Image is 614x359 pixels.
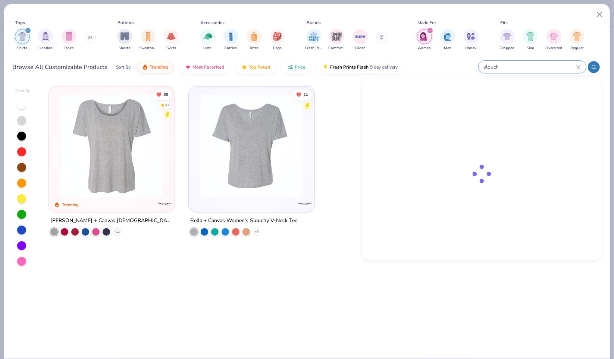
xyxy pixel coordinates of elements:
div: filter for Hats [200,29,215,51]
div: Accessories [201,19,225,26]
img: Fresh Prints Image [308,31,319,42]
span: + 6 [255,230,259,234]
img: flash.gif [323,64,329,70]
span: Gildan [355,45,366,51]
button: Close [593,7,607,22]
button: Most Favorited [179,61,230,73]
span: Fresh Prints [305,45,322,51]
div: Bella + Canvas Women’s Slouchy V-Neck Tee [190,216,297,226]
span: Price [295,64,306,70]
img: Sweatpants Image [144,32,152,41]
img: Regular Image [573,32,582,41]
button: filter button [500,29,515,51]
span: Bags [273,45,282,51]
div: filter for Unisex [464,29,479,51]
div: Filter By [15,88,30,94]
button: filter button [164,29,179,51]
span: Totes [250,45,259,51]
div: filter for Gildan [353,29,368,51]
button: filter button [62,29,76,51]
img: Shorts Image [120,32,129,41]
span: 11 [304,92,308,96]
button: filter button [305,29,322,51]
input: Try "T-Shirt" [483,63,576,71]
span: Shorts [119,45,131,51]
div: filter for Slim [523,29,538,51]
div: filter for Totes [247,29,261,51]
img: Bella + Canvas logo [297,196,312,211]
span: Most Favorited [192,64,224,70]
button: filter button [117,29,132,51]
span: Skirts [166,45,176,51]
button: filter button [440,29,455,51]
div: [PERSON_NAME] + Canvas [DEMOGRAPHIC_DATA]' Slouchy T-Shirt [50,216,173,226]
img: Unisex Image [467,32,475,41]
div: filter for Men [440,29,455,51]
div: filter for Comfort Colors [328,29,345,51]
img: Comfort Colors Image [331,31,342,42]
div: filter for Sweatpants [140,29,157,51]
button: filter button [353,29,368,51]
span: Men [444,45,451,51]
div: filter for Hoodies [38,29,53,51]
div: filter for Cropped [500,29,515,51]
span: Comfort Colors [328,45,345,51]
img: Bags Image [273,32,281,41]
button: filter button [570,29,585,51]
img: TopRated.gif [241,64,247,70]
div: filter for Shirts [15,29,30,51]
div: Fits [500,19,508,26]
span: Tanks [64,45,74,51]
button: Fresh Prints Flash5 day delivery [317,61,403,73]
div: 4.8 [165,102,170,108]
button: filter button [140,29,157,51]
div: filter for Oversized [545,29,562,51]
span: 5 day delivery [370,63,398,72]
button: filter button [200,29,215,51]
span: Hats [203,45,212,51]
div: filter for Skirts [164,29,179,51]
div: filter for Fresh Prints [305,29,322,51]
img: 66c9def3-396c-43f3-89a1-c921e7bc6e99 [56,94,167,197]
img: Skirts Image [167,32,176,41]
span: 38 [164,92,168,96]
img: Tanks Image [65,32,73,41]
button: Trending [137,61,173,73]
button: filter button [328,29,345,51]
img: Bella + Canvas logo [157,196,172,211]
span: Trending [150,64,168,70]
div: filter for Regular [570,29,585,51]
span: Oversized [545,45,562,51]
div: filter for Bottles [223,29,238,51]
span: Cropped [500,45,515,51]
span: Unisex [466,45,477,51]
button: filter button [523,29,538,51]
img: Men Image [444,32,452,41]
img: Women Image [420,32,429,41]
button: Price [282,61,311,73]
img: Cropped Image [503,32,511,41]
div: Tops [15,19,25,26]
button: filter button [545,29,562,51]
button: filter button [247,29,261,51]
span: Women [418,45,431,51]
img: Slim Image [526,32,535,41]
button: Unlike [292,89,312,100]
button: filter button [270,29,285,51]
img: Shirts Image [18,32,26,41]
div: Brands [307,19,321,26]
img: most_fav.gif [185,64,191,70]
img: f281a532-2361-4c0e-9c3d-46ed714c96ac [196,94,307,197]
button: Top Rated [236,61,276,73]
div: Sort By [116,64,131,70]
img: trending.gif [142,64,148,70]
img: Hoodies Image [41,32,50,41]
button: filter button [223,29,238,51]
span: Bottles [225,45,237,51]
div: Browse All Customizable Products [13,63,108,72]
button: filter button [38,29,53,51]
button: filter button [15,29,30,51]
img: Gildan Image [355,31,366,42]
span: Regular [570,45,584,51]
button: filter button [417,29,432,51]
